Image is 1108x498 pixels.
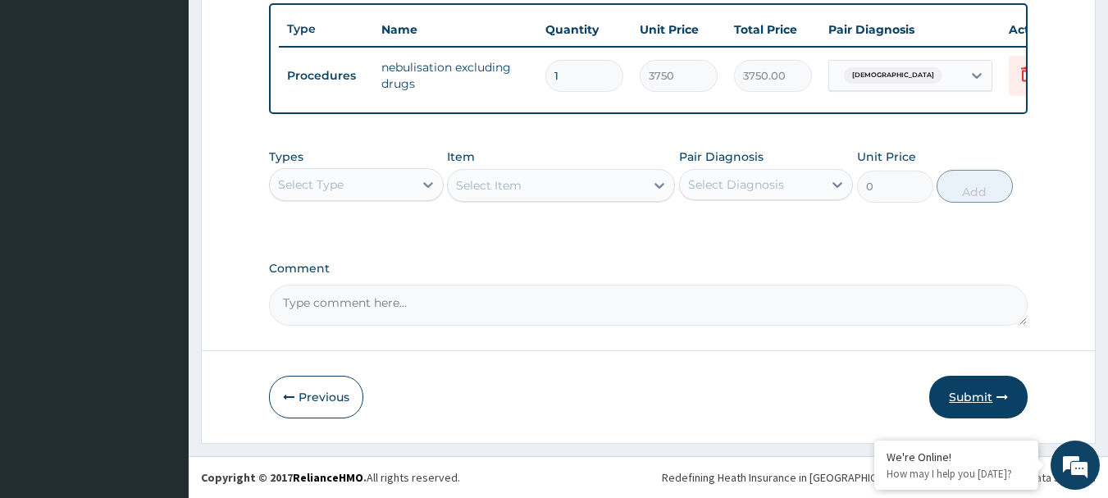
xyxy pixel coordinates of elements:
label: Comment [269,262,1028,276]
td: nebulisation excluding drugs [373,51,537,100]
th: Actions [1001,13,1083,46]
th: Unit Price [632,13,726,46]
th: Quantity [537,13,632,46]
th: Name [373,13,537,46]
th: Pair Diagnosis [820,13,1001,46]
div: We're Online! [887,450,1026,464]
button: Add [937,170,1013,203]
div: Select Type [278,176,344,193]
td: Procedures [279,61,373,91]
th: Type [279,14,373,44]
button: Submit [929,376,1028,418]
footer: All rights reserved. [189,456,1108,498]
div: Redefining Heath Insurance in [GEOGRAPHIC_DATA] using Telemedicine and Data Science! [662,469,1096,486]
div: Minimize live chat window [269,8,308,48]
label: Pair Diagnosis [679,148,764,165]
div: Chat with us now [85,92,276,113]
a: RelianceHMO [293,470,363,485]
img: d_794563401_company_1708531726252_794563401 [30,82,66,123]
button: Previous [269,376,363,418]
textarea: Type your message and hit 'Enter' [8,327,312,385]
th: Total Price [726,13,820,46]
label: Types [269,150,303,164]
label: Item [447,148,475,165]
span: [DEMOGRAPHIC_DATA] [844,67,942,84]
span: We're online! [95,146,226,312]
p: How may I help you today? [887,467,1026,481]
div: Select Diagnosis [688,176,784,193]
strong: Copyright © 2017 . [201,470,367,485]
label: Unit Price [857,148,916,165]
